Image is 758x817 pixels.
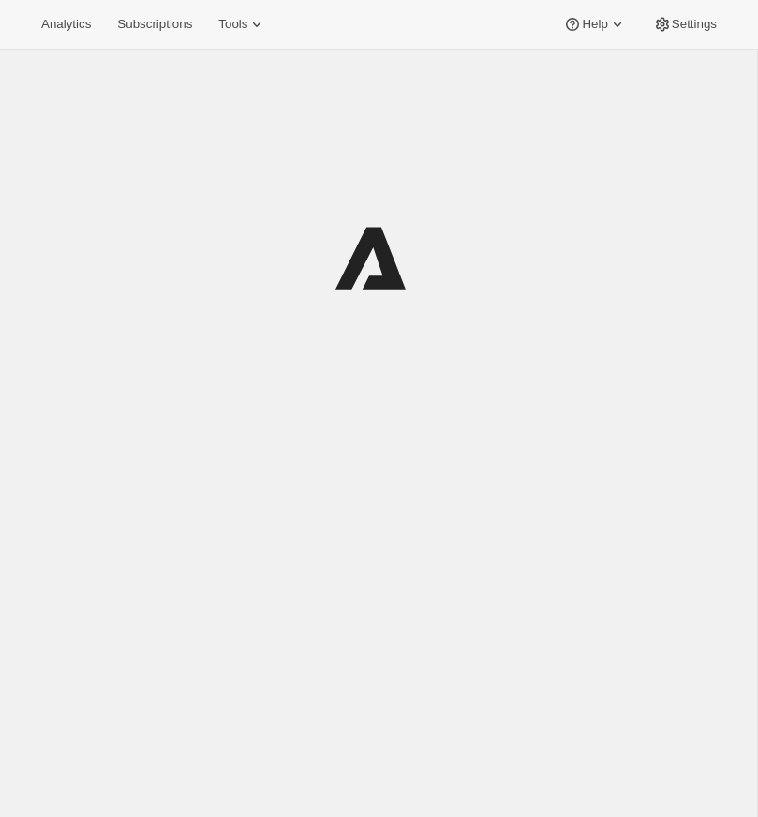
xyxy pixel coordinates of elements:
[106,11,203,37] button: Subscriptions
[218,17,247,32] span: Tools
[672,17,717,32] span: Settings
[117,17,192,32] span: Subscriptions
[41,17,91,32] span: Analytics
[207,11,277,37] button: Tools
[582,17,607,32] span: Help
[642,11,728,37] button: Settings
[30,11,102,37] button: Analytics
[552,11,637,37] button: Help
